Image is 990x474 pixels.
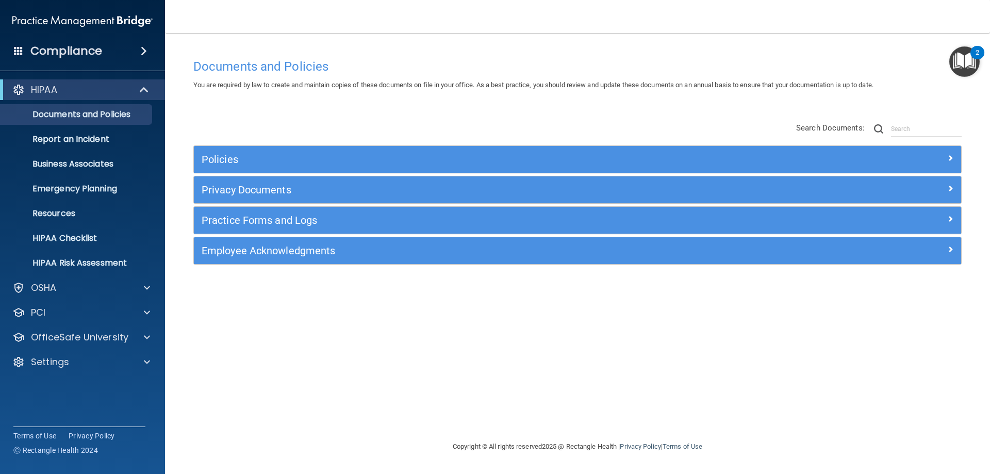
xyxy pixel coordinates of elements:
h4: Compliance [30,44,102,58]
a: OSHA [12,282,150,294]
img: PMB logo [12,11,153,31]
a: Privacy Policy [69,431,115,441]
h4: Documents and Policies [193,60,962,73]
a: Privacy Documents [202,182,953,198]
h5: Employee Acknowledgments [202,245,762,256]
p: Settings [31,356,69,368]
input: Search [891,121,962,137]
a: OfficeSafe University [12,331,150,344]
span: Search Documents: [796,123,865,133]
p: OfficeSafe University [31,331,128,344]
p: Emergency Planning [7,184,147,194]
a: Employee Acknowledgments [202,242,953,259]
h5: Policies [202,154,762,165]
a: Policies [202,151,953,168]
p: HIPAA Checklist [7,233,147,243]
h5: Practice Forms and Logs [202,215,762,226]
h5: Privacy Documents [202,184,762,195]
a: Terms of Use [663,443,702,450]
a: Settings [12,356,150,368]
div: 2 [976,53,979,66]
p: Resources [7,208,147,219]
button: Open Resource Center, 2 new notifications [949,46,980,77]
a: HIPAA [12,84,150,96]
a: Privacy Policy [620,443,661,450]
a: PCI [12,306,150,319]
p: HIPAA Risk Assessment [7,258,147,268]
div: Copyright © All rights reserved 2025 @ Rectangle Health | | [389,430,766,463]
a: Practice Forms and Logs [202,212,953,228]
p: OSHA [31,282,57,294]
p: Report an Incident [7,134,147,144]
p: PCI [31,306,45,319]
p: Documents and Policies [7,109,147,120]
img: ic-search.3b580494.png [874,124,883,134]
a: Terms of Use [13,431,56,441]
p: Business Associates [7,159,147,169]
span: You are required by law to create and maintain copies of these documents on file in your office. ... [193,81,873,89]
span: Ⓒ Rectangle Health 2024 [13,445,98,455]
p: HIPAA [31,84,57,96]
iframe: Drift Widget Chat Controller [812,401,978,442]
